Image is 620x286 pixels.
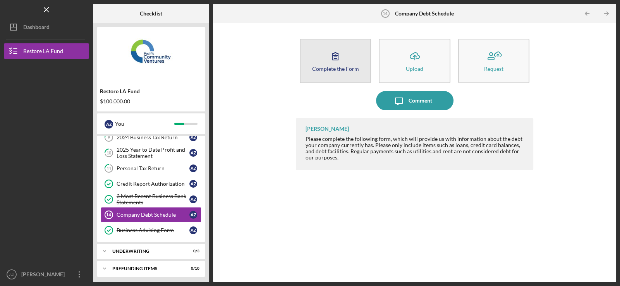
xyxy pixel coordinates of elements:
[106,151,112,156] tspan: 10
[189,195,197,203] div: A Z
[189,134,197,141] div: A Z
[106,212,111,217] tspan: 14
[117,147,189,159] div: 2025 Year to Date Profit and Loss Statement
[101,223,201,238] a: Business Advising FormAZ
[300,39,371,83] button: Complete the Form
[19,267,70,284] div: [PERSON_NAME]
[376,91,453,110] button: Comment
[97,31,205,77] img: Product logo
[23,19,50,37] div: Dashboard
[4,19,89,35] button: Dashboard
[409,91,432,110] div: Comment
[185,249,199,253] div: 0 / 3
[23,43,63,61] div: Restore LA Fund
[115,117,174,130] div: You
[117,181,189,187] div: Credit Report Authorization
[140,10,162,17] b: Checklist
[101,161,201,176] a: 11Personal Tax ReturnAZ
[101,176,201,192] a: Credit Report AuthorizationAZ
[189,211,197,219] div: A Z
[112,249,180,253] div: Underwriting
[4,43,89,59] button: Restore LA Fund
[100,88,202,94] div: Restore LA Fund
[189,149,197,157] div: A Z
[117,165,189,171] div: Personal Tax Return
[117,227,189,233] div: Business Advising Form
[395,10,454,17] b: Company Debt Schedule
[484,66,503,72] div: Request
[312,66,359,72] div: Complete the Form
[101,145,201,161] a: 102025 Year to Date Profit and Loss StatementAZ
[100,98,202,104] div: $100,000.00
[108,135,110,140] tspan: 9
[406,66,423,72] div: Upload
[379,39,450,83] button: Upload
[306,126,349,132] div: [PERSON_NAME]
[106,166,111,171] tspan: 11
[189,164,197,172] div: A Z
[4,267,89,282] button: AZ[PERSON_NAME]
[117,134,189,140] div: 2024 Business Tax Return
[101,130,201,145] a: 92024 Business Tax ReturnAZ
[101,207,201,223] a: 14Company Debt ScheduleAZ
[117,212,189,218] div: Company Debt Schedule
[9,272,14,277] text: AZ
[306,136,526,161] div: Please complete the following form, which will provide us with information about the debt your co...
[189,226,197,234] div: A Z
[112,266,180,271] div: Prefunding Items
[117,193,189,206] div: 3 Most Recent Business Bank Statements
[185,266,199,271] div: 0 / 10
[383,11,388,16] tspan: 14
[189,180,197,188] div: A Z
[458,39,529,83] button: Request
[105,120,113,128] div: A Z
[101,192,201,207] a: 3 Most Recent Business Bank StatementsAZ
